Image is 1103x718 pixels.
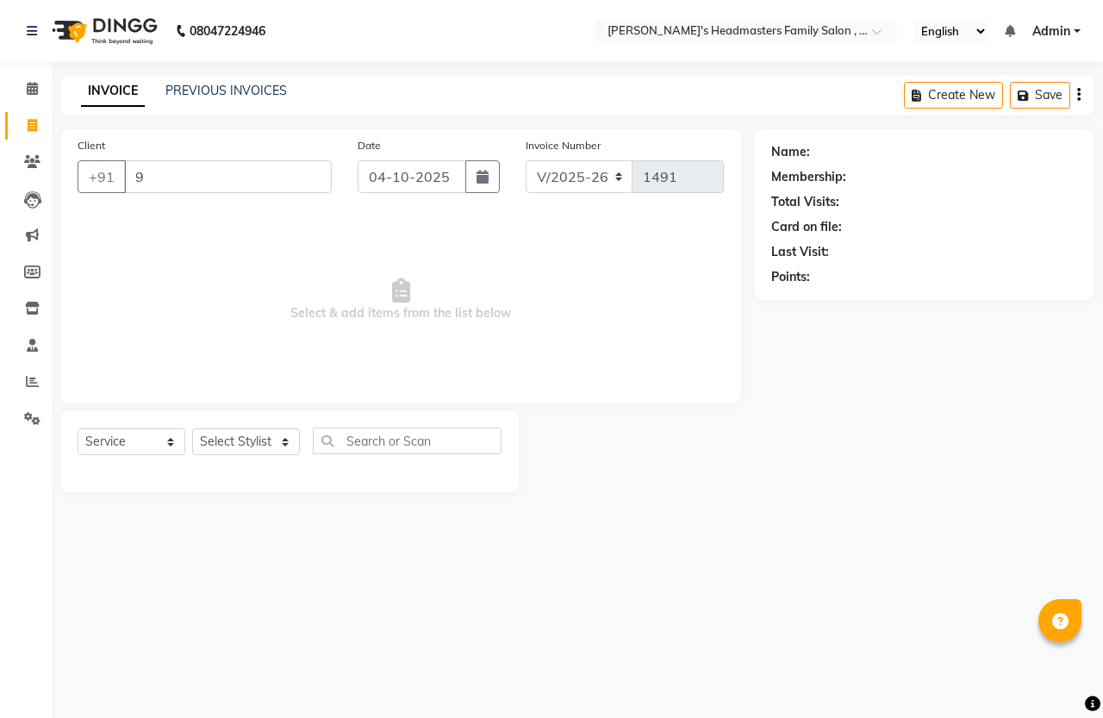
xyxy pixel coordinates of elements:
label: Date [358,138,381,153]
label: Invoice Number [526,138,601,153]
div: Name: [771,143,810,161]
b: 08047224946 [190,7,265,55]
div: Last Visit: [771,243,829,261]
div: Points: [771,268,810,286]
button: Save [1010,82,1070,109]
img: logo [44,7,162,55]
button: Create New [904,82,1003,109]
a: INVOICE [81,76,145,107]
div: Membership: [771,168,846,186]
div: Card on file: [771,218,842,236]
span: Admin [1032,22,1070,41]
label: Client [78,138,105,153]
a: PREVIOUS INVOICES [165,83,287,98]
iframe: chat widget [1031,649,1086,701]
button: +91 [78,160,126,193]
input: Search by Name/Mobile/Email/Code [124,160,332,193]
input: Search or Scan [313,428,502,454]
div: Total Visits: [771,193,839,211]
span: Select & add items from the list below [78,214,724,386]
